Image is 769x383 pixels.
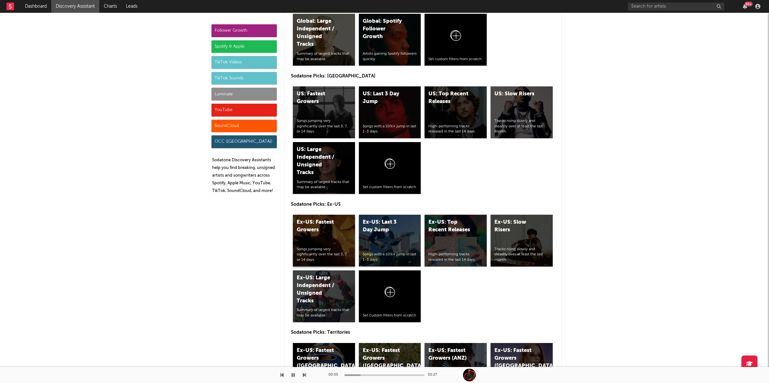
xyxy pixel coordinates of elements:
div: TikTok Sounds [211,72,277,85]
div: Ex-US: Fastest Growers ([GEOGRAPHIC_DATA]) [363,347,406,370]
div: OCC ([GEOGRAPHIC_DATA]) [211,135,277,148]
input: Search for artists [628,3,724,11]
div: Ex-US: Fastest Growers (ANZ) [428,347,472,362]
div: Tracks rising slowly and steadily over at least the last month. [494,118,549,134]
div: TikTok Videos [211,56,277,69]
div: Summary of largest tracks that may be available. [297,180,351,190]
div: Ex-US: Fastest Growers ([GEOGRAPHIC_DATA]) [297,347,340,370]
div: Artists gaining Spotify followers quickly. [363,51,417,62]
div: Songs jumping very significantly over the last 3, 7, or 14 days. [297,118,351,134]
div: US: Last 3 Day Jump [363,90,406,106]
div: Spotify & Apple [211,40,277,53]
div: SoundCloud [211,120,277,132]
a: US: Last 3 Day JumpSongs with a 10%+ jump in last 1-3 days. [359,86,421,138]
div: YouTube [211,104,277,116]
div: Set custom filters from scratch. [428,57,483,62]
div: Ex-US: Fastest Growers ([GEOGRAPHIC_DATA]) [494,347,538,370]
a: Global: Large Independent / Unsigned TracksSummary of largest tracks that may be available. [293,14,355,66]
a: Set custom filters from scratch. [359,270,421,322]
p: Sodatone Picks: Territories [291,329,555,336]
a: Global: Spotify Follower GrowthArtists gaining Spotify followers quickly. [359,14,421,66]
div: Ex-US: Fastest Growers [297,219,340,234]
a: Ex-US: Fastest GrowersSongs jumping very significantly over the last 3, 7, or 14 days. [293,215,355,267]
div: Ex-US: Top Recent Releases [428,219,472,234]
div: Global: Spotify Follower Growth [363,18,406,41]
a: Ex-US: Slow RisersTracks rising slowly and steadily over at least the last month. [491,215,553,267]
p: Sodatone Discovery Assistants help you find breaking, unsigned artists and songwriters across Spo... [212,156,277,195]
div: 00:27 [428,371,441,379]
div: High-performing tracks released in the last 14 days. [428,124,483,135]
div: Ex-US: Large Independent / Unsigned Tracks [297,274,340,305]
a: Set custom filters from scratch. [425,14,487,66]
div: Luminate [211,88,277,100]
div: Ex-US: Slow Risers [494,219,538,234]
a: Ex-US: Last 3 Day JumpSongs with a 10%+ jump in last 1-3 days. [359,215,421,267]
div: Tracks rising slowly and steadily over at least the last month. [494,247,549,263]
div: 99 + [745,2,753,6]
div: US: Top Recent Releases [428,90,472,106]
div: Set custom filters from scratch. [363,313,417,318]
a: Ex-US: Top Recent ReleasesHigh-performing tracks released in the last 14 days. [425,215,487,267]
div: 00:05 [328,371,341,379]
a: US: Top Recent ReleasesHigh-performing tracks released in the last 14 days. [425,86,487,138]
div: High-performing tracks released in the last 14 days. [428,252,483,263]
div: Songs jumping very significantly over the last 3, 7, or 14 days. [297,247,351,263]
div: US: Slow Risers [494,90,538,98]
div: Summary of largest tracks that may be available. [297,51,351,62]
div: Global: Large Independent / Unsigned Tracks [297,18,340,48]
div: Ex-US: Last 3 Day Jump [363,219,406,234]
div: Songs with a 10%+ jump in last 1-3 days. [363,124,417,135]
a: Ex-US: Large Independent / Unsigned TracksSummary of largest tracks that may be available. [293,270,355,322]
div: Follower Growth [211,24,277,37]
p: Sodatone Picks: [GEOGRAPHIC_DATA] [291,72,555,80]
div: Set custom filters from scratch. [363,185,417,190]
a: US: Slow RisersTracks rising slowly and steadily over at least the last month. [491,86,553,138]
p: Sodatone Picks: Ex-US [291,201,555,208]
a: US: Large Independent / Unsigned TracksSummary of largest tracks that may be available. [293,142,355,194]
div: US: Fastest Growers [297,90,340,106]
div: US: Large Independent / Unsigned Tracks [297,146,340,177]
a: Set custom filters from scratch. [359,142,421,194]
div: Songs with a 10%+ jump in last 1-3 days. [363,252,417,263]
a: US: Fastest GrowersSongs jumping very significantly over the last 3, 7, or 14 days. [293,86,355,138]
div: Summary of largest tracks that may be available. [297,307,351,318]
button: 99+ [743,4,747,9]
